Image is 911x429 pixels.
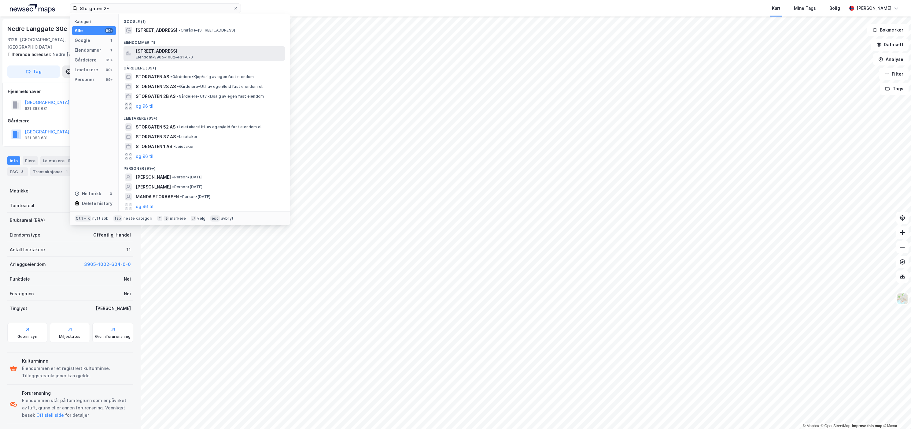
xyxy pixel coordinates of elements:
button: Tags [880,83,909,95]
div: 1 [64,169,70,175]
div: Nedre Langgate 30e [7,24,68,34]
div: Delete history [82,200,112,207]
span: STORGATEN 37 AS [136,133,176,140]
button: Analyse [873,53,909,65]
iframe: Chat Widget [880,400,911,429]
button: og 96 til [136,103,153,110]
div: 3126, [GEOGRAPHIC_DATA], [GEOGRAPHIC_DATA] [7,36,86,51]
div: Anleggseiendom [10,261,46,268]
span: Gårdeiere • Utl. av egen/leid fast eiendom el. [177,84,263,89]
div: Kulturminne [22,357,131,365]
div: avbryt [221,216,234,221]
div: 921 383 681 [25,106,48,111]
div: esc [210,215,220,222]
span: Leietaker [177,134,197,139]
div: 1 [109,38,113,43]
div: [PERSON_NAME] [96,305,131,312]
div: Gårdeiere (99+) [119,61,290,72]
span: [STREET_ADDRESS] [136,27,177,34]
button: og 96 til [136,153,153,160]
div: velg [197,216,205,221]
span: • [172,175,174,179]
div: Grunnforurensning [95,334,131,339]
span: Område • [STREET_ADDRESS] [179,28,235,33]
span: • [173,144,175,149]
img: Z [897,293,908,304]
div: 11 [127,246,131,253]
span: STORGATEN 28 AS [136,83,176,90]
div: Kategori [75,19,116,24]
span: Gårdeiere • Utvikl./salg av egen fast eiendom [177,94,264,99]
div: 0 [109,191,113,196]
div: Hjemmelshaver [8,88,133,95]
div: nytt søk [92,216,109,221]
span: Person • [DATE] [172,175,202,180]
span: • [177,94,179,99]
div: Matrikkel [10,187,30,195]
span: STORGATEN 2B AS [136,93,175,100]
div: Leietakere [75,66,98,73]
span: • [177,125,179,129]
div: Gårdeiere [75,56,97,64]
span: STORGATEN 52 AS [136,123,175,131]
span: MANDA STORAASEN [136,193,179,200]
span: Leietaker [173,144,194,149]
div: 99+ [105,28,113,33]
div: Gårdeiere [8,117,133,125]
button: Tag [7,65,60,78]
div: Nedre [STREET_ADDRESS] [7,51,128,58]
span: Leietaker • Utl. av egen/leid fast eiendom el. [177,125,262,129]
span: • [177,84,179,89]
div: Info [7,156,20,165]
div: Festegrunn [10,290,34,297]
div: Punktleie [10,275,30,283]
span: STORGATEN AS [136,73,169,80]
div: 99+ [105,67,113,72]
div: Offentlig, Handel [93,231,131,239]
button: og 96 til [136,203,153,210]
div: Tomteareal [10,202,34,209]
div: 99+ [105,77,113,82]
a: Mapbox [803,424,820,428]
div: Forurensning [22,390,131,397]
img: logo.a4113a55bc3d86da70a041830d287a7e.svg [10,4,55,13]
div: Historikk [75,190,101,197]
div: Bruksareal (BRA) [10,217,45,224]
div: Eiere [23,156,38,165]
span: Person • [DATE] [180,194,210,199]
span: • [180,194,182,199]
button: Filter [879,68,909,80]
div: Google (1) [119,14,290,25]
div: Personer (99+) [119,161,290,172]
div: [PERSON_NAME] [857,5,891,12]
span: • [179,28,180,32]
div: Antall leietakere [10,246,45,253]
div: Transaksjoner [30,167,72,176]
div: Bolig [829,5,840,12]
div: Nei [124,275,131,283]
div: Eiendommer (1) [119,35,290,46]
span: Tilhørende adresser: [7,52,53,57]
div: 99+ [105,58,113,62]
span: [STREET_ADDRESS] [136,47,282,55]
div: Tinglyst [10,305,27,312]
div: Ctrl + k [75,215,91,222]
div: Miljøstatus [59,334,80,339]
div: 921 383 681 [25,136,48,140]
span: • [172,185,174,189]
span: STORGATEN 1 AS [136,143,172,150]
span: Eiendom • 3905-1002-431-0-0 [136,55,193,60]
div: Eiendommen er et registrert kulturminne. Tilleggsrestriksjoner kan gjelde. [22,365,131,379]
div: Mine Tags [794,5,816,12]
button: 3905-1002-604-0-0 [84,261,131,268]
div: 1 [109,48,113,53]
div: Personer [75,76,94,83]
div: 11 [66,158,72,164]
div: Eiendomstype [10,231,40,239]
input: Søk på adresse, matrikkel, gårdeiere, leietakere eller personer [77,4,233,13]
div: Eiendommer [75,47,101,54]
div: 3 [19,169,25,175]
div: Leietakere (99+) [119,111,290,122]
div: tab [113,215,123,222]
span: Gårdeiere • Kjøp/salg av egen fast eiendom [170,74,254,79]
